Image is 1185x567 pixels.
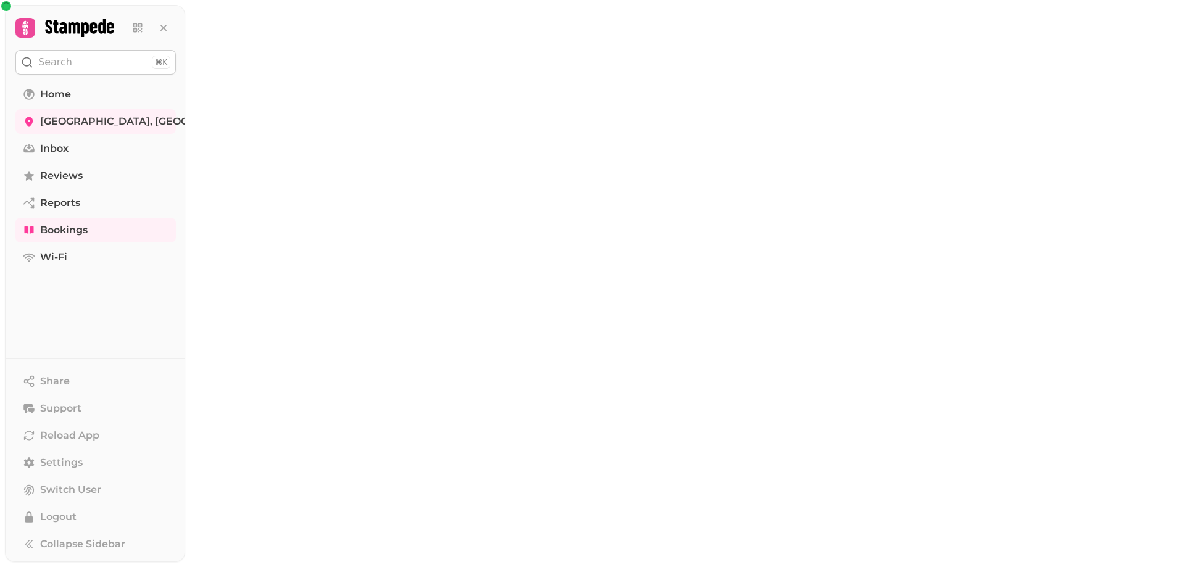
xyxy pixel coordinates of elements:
a: Bookings [15,218,176,242]
span: Wi-Fi [40,250,67,265]
span: Settings [40,455,83,470]
span: Share [40,374,70,389]
span: Inbox [40,141,69,156]
button: Share [15,369,176,394]
span: Collapse Sidebar [40,537,125,552]
a: Wi-Fi [15,245,176,270]
span: Reviews [40,168,83,183]
button: Reload App [15,423,176,448]
div: ⌘K [152,56,170,69]
span: Switch User [40,482,101,497]
span: [GEOGRAPHIC_DATA], [GEOGRAPHIC_DATA] [40,114,265,129]
span: Reports [40,196,80,210]
button: Collapse Sidebar [15,532,176,557]
a: [GEOGRAPHIC_DATA], [GEOGRAPHIC_DATA] [15,109,176,134]
button: Logout [15,505,176,529]
a: Home [15,82,176,107]
a: Inbox [15,136,176,161]
span: Home [40,87,71,102]
a: Reports [15,191,176,215]
a: Settings [15,450,176,475]
span: Reload App [40,428,99,443]
p: Search [38,55,72,70]
button: Switch User [15,478,176,502]
a: Reviews [15,163,176,188]
span: Logout [40,510,77,524]
span: Bookings [40,223,88,238]
span: Support [40,401,81,416]
button: Support [15,396,176,421]
button: Search⌘K [15,50,176,75]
